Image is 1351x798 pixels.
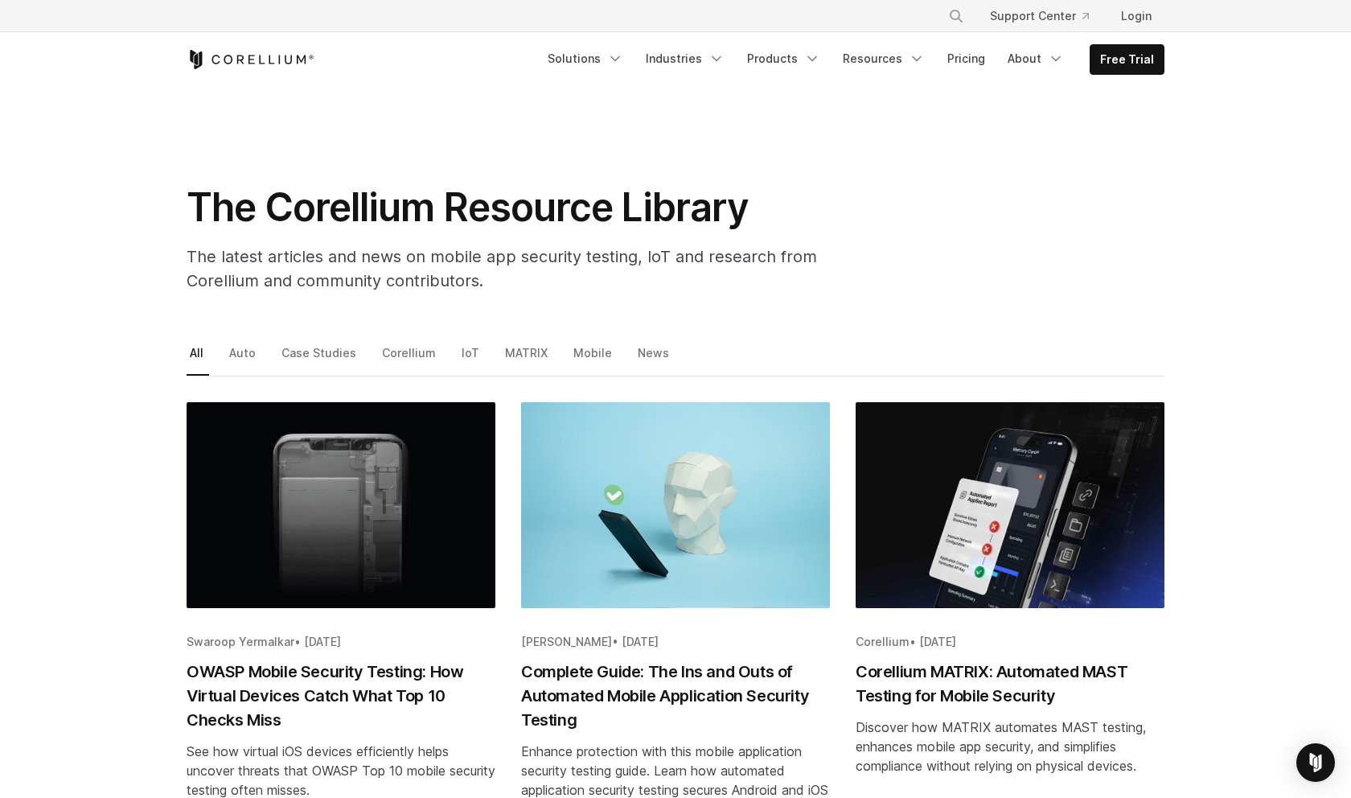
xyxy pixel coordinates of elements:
[1108,2,1164,31] a: Login
[521,634,830,650] div: •
[502,342,553,376] a: MATRIX
[570,342,618,376] a: Mobile
[1090,45,1164,74] a: Free Trial
[938,44,995,73] a: Pricing
[187,342,209,376] a: All
[187,247,817,290] span: The latest articles and news on mobile app security testing, IoT and research from Corellium and ...
[521,402,830,608] img: Complete Guide: The Ins and Outs of Automated Mobile Application Security Testing
[458,342,485,376] a: IoT
[919,635,956,648] span: [DATE]
[998,44,1074,73] a: About
[622,635,659,648] span: [DATE]
[833,44,934,73] a: Resources
[634,342,675,376] a: News
[1296,743,1335,782] div: Open Intercom Messenger
[187,183,830,232] h1: The Corellium Resource Library
[856,718,1164,775] div: Discover how MATRIX automates MAST testing, enhances mobile app security, and simplifies complian...
[521,635,612,648] span: [PERSON_NAME]
[187,634,495,650] div: •
[942,2,971,31] button: Search
[737,44,830,73] a: Products
[304,635,341,648] span: [DATE]
[856,402,1164,608] img: Corellium MATRIX: Automated MAST Testing for Mobile Security
[187,50,314,69] a: Corellium Home
[636,44,734,73] a: Industries
[379,342,441,376] a: Corellium
[187,660,495,732] h2: OWASP Mobile Security Testing: How Virtual Devices Catch What Top 10 Checks Miss
[929,2,1164,31] div: Navigation Menu
[856,635,910,648] span: Corellium
[187,635,294,648] span: Swaroop Yermalkar
[538,44,1164,75] div: Navigation Menu
[226,342,261,376] a: Auto
[977,2,1102,31] a: Support Center
[856,660,1164,708] h2: Corellium MATRIX: Automated MAST Testing for Mobile Security
[538,44,633,73] a: Solutions
[187,402,495,608] img: OWASP Mobile Security Testing: How Virtual Devices Catch What Top 10 Checks Miss
[278,342,362,376] a: Case Studies
[856,634,1164,650] div: •
[521,660,830,732] h2: Complete Guide: The Ins and Outs of Automated Mobile Application Security Testing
